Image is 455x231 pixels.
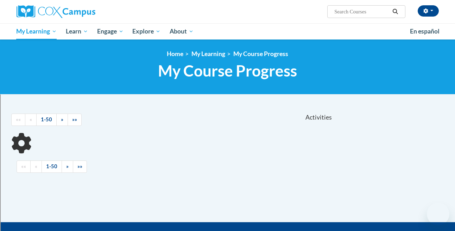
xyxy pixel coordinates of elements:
a: Cox Campus [17,5,150,18]
a: My Course Progress [233,50,288,57]
img: Cox Campus [17,5,95,18]
button: Search [390,7,400,16]
a: Learn [61,23,93,39]
a: Home [167,50,183,57]
button: Account Settings [418,5,439,17]
span: Learn [66,27,88,36]
a: My Learning [191,50,225,57]
iframe: Button to launch messaging window [427,203,449,225]
span: Explore [132,27,160,36]
input: Search Courses [334,7,390,16]
div: Main menu [6,23,449,39]
span: My Learning [16,27,57,36]
span: About [170,27,194,36]
span: En español [410,28,440,35]
span: My Course Progress [158,61,297,80]
a: My Learning [12,23,62,39]
span: Engage [97,27,124,36]
a: Engage [93,23,128,39]
a: About [165,23,198,39]
a: En español [405,24,444,39]
a: Explore [128,23,165,39]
